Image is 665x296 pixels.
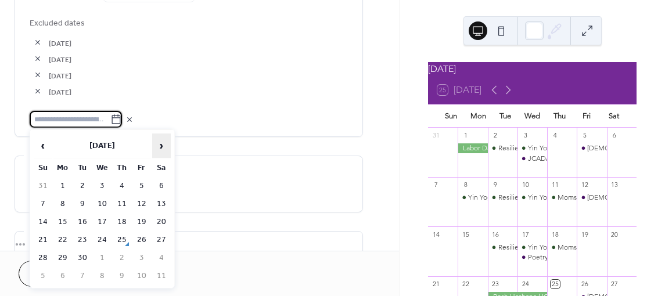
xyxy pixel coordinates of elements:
td: 24 [93,232,112,248]
div: 10 [521,181,530,189]
td: 4 [152,250,171,266]
td: 22 [53,232,72,248]
td: 3 [93,178,112,194]
div: Resilience Building Group for Survivors of IPV [498,243,640,252]
span: [DATE] [49,53,348,66]
div: 31 [432,131,440,140]
div: [DATE] [428,62,637,76]
td: 31 [34,178,52,194]
td: 3 [132,250,151,266]
div: 14 [432,230,440,239]
div: Moms dealing with IPV Workshop [558,243,661,252]
td: 15 [53,214,72,230]
div: Yin Yoga Group for Survivors of IPV [528,243,637,252]
div: 17 [521,230,530,239]
div: 2 [491,131,500,140]
span: ‹ [34,134,52,157]
th: Th [113,160,131,176]
div: Moms dealing with IPV Workshop [547,193,577,203]
td: 6 [152,178,171,194]
div: 1 [461,131,470,140]
div: Yin Yoga Group for Survivors of IPV [468,193,577,203]
div: Mon [465,104,492,128]
button: Cancel [19,261,90,287]
div: Yin Yoga Group for Survivors of IPV [528,143,637,153]
td: 5 [34,268,52,284]
div: 6 [610,131,619,140]
td: 7 [73,268,92,284]
td: 13 [152,196,171,212]
th: Fr [132,160,151,176]
td: 2 [73,178,92,194]
div: 24 [521,280,530,288]
td: 7 [34,196,52,212]
div: Yin Yoga Group for Survivors of IPV [517,143,547,153]
td: 4 [113,178,131,194]
td: 10 [93,196,112,212]
div: 20 [610,230,619,239]
div: 27 [610,280,619,288]
th: [DATE] [53,133,151,158]
div: Poetry Workshop [528,252,581,262]
td: 27 [152,232,171,248]
div: 19 [580,230,589,239]
div: Thu [546,104,573,128]
div: 8 [461,181,470,189]
td: 23 [73,232,92,248]
div: Tue [491,104,519,128]
td: 19 [132,214,151,230]
td: 29 [53,250,72,266]
td: 1 [93,250,112,266]
div: 25 [551,280,559,288]
div: JCADA Ambassadors Cohort Dalet [517,154,547,164]
td: 16 [73,214,92,230]
div: Moms dealing with IPV Workshop [547,243,577,252]
div: 9 [491,181,500,189]
div: 15 [461,230,470,239]
div: Resilience Building Group for Survivors of IPV [498,143,640,153]
div: Sun [437,104,465,128]
th: Tu [73,160,92,176]
td: 18 [113,214,131,230]
td: 2 [113,250,131,266]
div: Yin Yoga Group for Survivors of IPV [517,193,547,203]
td: 14 [34,214,52,230]
th: We [93,160,112,176]
td: 25 [113,232,131,248]
td: 9 [73,196,92,212]
div: 5 [580,131,589,140]
td: 26 [132,232,151,248]
div: 23 [491,280,500,288]
div: Moms dealing with IPV Workshop [558,193,661,203]
div: Resilience Building Group for Survivors of IPV [488,243,517,252]
div: 12 [580,181,589,189]
div: Fri [573,104,601,128]
td: 11 [152,268,171,284]
td: 10 [132,268,151,284]
td: 20 [152,214,171,230]
div: ••• [15,232,362,256]
td: 28 [34,250,52,266]
th: Sa [152,160,171,176]
td: 11 [113,196,131,212]
td: 8 [53,196,72,212]
span: › [153,134,170,157]
div: 22 [461,280,470,288]
div: Yin Yoga Group for Survivors of IPV [517,243,547,252]
div: Yin Yoga Group for Survivors of IPV [458,193,487,203]
span: [DATE] [49,86,348,98]
div: 18 [551,230,559,239]
div: 26 [580,280,589,288]
td: 17 [93,214,112,230]
div: LGBTQIA+ Survivors of IPV Workshop [577,143,606,153]
div: JCADA Ambassadors [PERSON_NAME] [528,154,649,164]
th: Su [34,160,52,176]
td: 6 [53,268,72,284]
td: 5 [132,178,151,194]
div: 4 [551,131,559,140]
td: 12 [132,196,151,212]
div: Resilience Building Group for Survivors of IPV [488,143,517,153]
div: Yin Yoga Group for Survivors of IPV [528,193,637,203]
div: Poetry Workshop [517,252,547,262]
